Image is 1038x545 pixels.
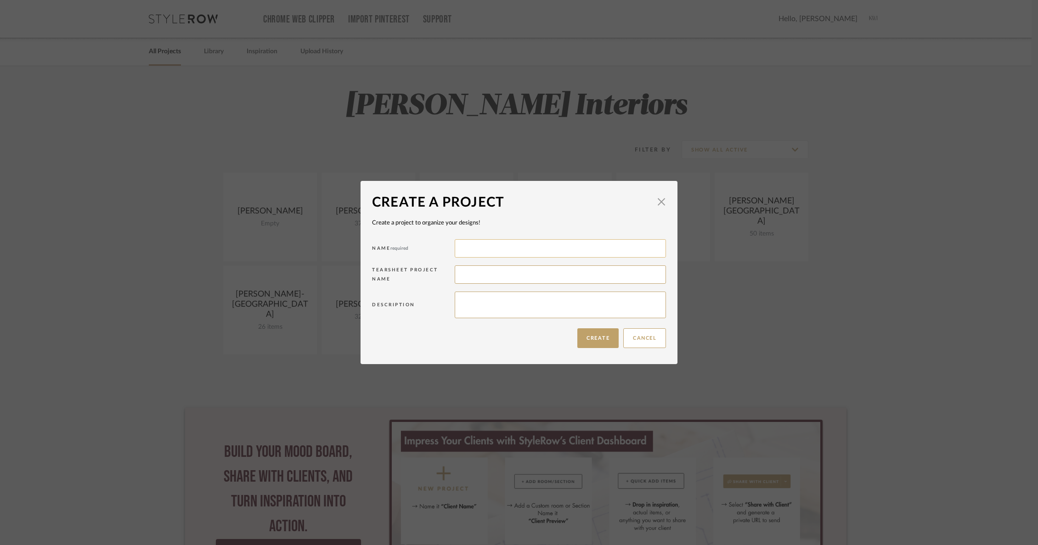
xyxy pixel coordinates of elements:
[652,192,671,211] button: Close
[372,219,666,228] div: Create a project to organize your designs!
[372,265,455,287] div: Tearsheet Project Name
[372,300,455,313] div: Description
[577,328,619,348] button: Create
[372,244,455,256] div: Name
[390,246,408,251] span: required
[372,192,652,213] div: Create a Project
[623,328,666,348] button: Cancel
